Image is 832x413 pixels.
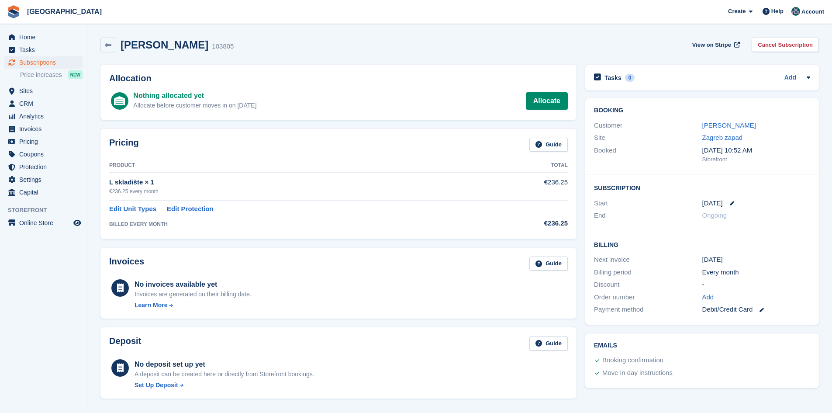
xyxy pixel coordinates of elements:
[702,155,810,164] div: Storefront
[594,198,702,208] div: Start
[529,138,568,152] a: Guide
[529,336,568,351] a: Guide
[24,4,105,19] a: [GEOGRAPHIC_DATA]
[4,217,83,229] a: menu
[4,174,83,186] a: menu
[121,39,208,51] h2: [PERSON_NAME]
[594,240,810,249] h2: Billing
[483,159,568,173] th: Total
[109,257,144,271] h2: Invoices
[594,121,702,131] div: Customer
[791,7,800,16] img: Željko Gobac
[4,110,83,122] a: menu
[702,134,743,141] a: Zagreb zapad
[625,74,635,82] div: 0
[109,177,483,187] div: L skladište × 1
[692,41,731,49] span: View on Stripe
[19,186,72,198] span: Capital
[135,381,314,390] a: Set Up Deposit
[19,148,72,160] span: Coupons
[135,301,252,310] a: Learn More
[702,121,756,129] a: [PERSON_NAME]
[167,204,214,214] a: Edit Protection
[68,70,83,79] div: NEW
[4,148,83,160] a: menu
[4,56,83,69] a: menu
[594,133,702,143] div: Site
[212,42,234,52] div: 103805
[19,217,72,229] span: Online Store
[20,70,83,80] a: Price increases NEW
[135,290,252,299] div: Invoices are generated on their billing date.
[702,255,810,265] div: [DATE]
[109,187,483,195] div: €236.25 every month
[4,85,83,97] a: menu
[784,73,796,83] a: Add
[594,183,810,192] h2: Subscription
[19,161,72,173] span: Protection
[109,138,139,152] h2: Pricing
[135,279,252,290] div: No invoices available yet
[19,44,72,56] span: Tasks
[4,44,83,56] a: menu
[19,97,72,110] span: CRM
[109,220,483,228] div: BILLED EVERY MONTH
[771,7,784,16] span: Help
[594,211,702,221] div: End
[594,305,702,315] div: Payment method
[19,123,72,135] span: Invoices
[752,38,819,52] a: Cancel Subscription
[7,5,20,18] img: stora-icon-8386f47178a22dfd0bd8f6a31ec36ba5ce8667c1dd55bd0f319d3a0aa187defe.svg
[594,292,702,302] div: Order number
[483,173,568,200] td: €236.25
[109,336,141,351] h2: Deposit
[4,97,83,110] a: menu
[702,292,714,302] a: Add
[109,73,568,83] h2: Allocation
[4,123,83,135] a: menu
[602,368,673,378] div: Move in day instructions
[135,301,167,310] div: Learn More
[689,38,742,52] a: View on Stripe
[19,56,72,69] span: Subscriptions
[801,7,824,16] span: Account
[19,85,72,97] span: Sites
[702,305,810,315] div: Debit/Credit Card
[529,257,568,271] a: Guide
[4,186,83,198] a: menu
[133,101,256,110] div: Allocate before customer moves in on [DATE]
[594,146,702,164] div: Booked
[702,267,810,278] div: Every month
[72,218,83,228] a: Preview store
[19,174,72,186] span: Settings
[109,204,156,214] a: Edit Unit Types
[702,212,727,219] span: Ongoing
[702,146,810,156] div: [DATE] 10:52 AM
[483,219,568,229] div: €236.25
[702,280,810,290] div: -
[594,255,702,265] div: Next invoice
[109,159,483,173] th: Product
[4,161,83,173] a: menu
[4,135,83,148] a: menu
[135,370,314,379] p: A deposit can be created here or directly from Storefront bookings.
[526,92,568,110] a: Allocate
[4,31,83,43] a: menu
[20,71,62,79] span: Price increases
[8,206,87,215] span: Storefront
[594,267,702,278] div: Billing period
[133,90,256,101] div: Nothing allocated yet
[135,381,178,390] div: Set Up Deposit
[728,7,746,16] span: Create
[602,355,663,366] div: Booking confirmation
[135,359,314,370] div: No deposit set up yet
[19,135,72,148] span: Pricing
[604,74,621,82] h2: Tasks
[594,342,810,349] h2: Emails
[19,31,72,43] span: Home
[594,280,702,290] div: Discount
[19,110,72,122] span: Analytics
[702,198,723,208] time: 2025-08-28 23:00:00 UTC
[594,107,810,114] h2: Booking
